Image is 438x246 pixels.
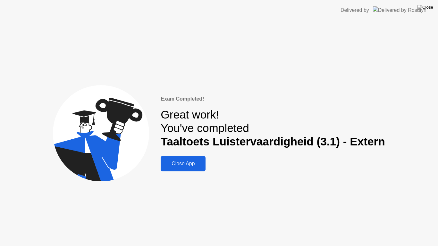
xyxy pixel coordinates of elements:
div: Exam Completed! [161,95,385,103]
img: Delivered by Rosalyn [373,6,426,14]
img: Close [417,5,433,10]
div: Delivered by [341,6,369,14]
div: Close App [163,161,204,167]
button: Close App [161,156,206,171]
div: Great work! You've completed [161,108,385,149]
b: Taaltoets Luistervaardigheid (3.1) - Extern [161,135,385,148]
